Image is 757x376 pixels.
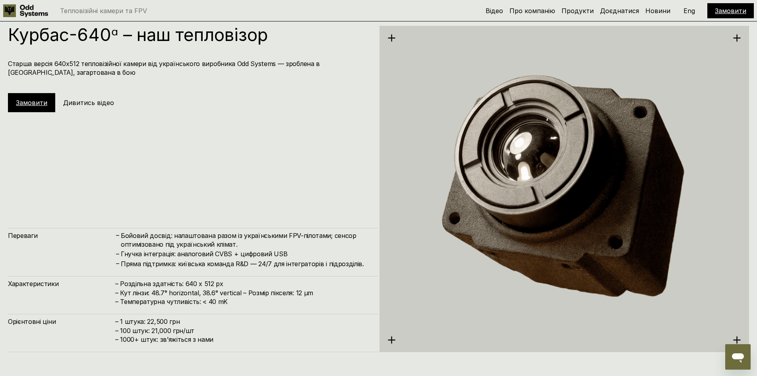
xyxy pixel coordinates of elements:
h4: Характеристики [8,279,115,288]
h4: Переваги [8,231,115,240]
a: Продукти [561,7,594,15]
a: Замовити [715,7,746,15]
h4: Бойовий досвід: налаштована разом із українськими FPV-пілотами; сенсор оптимізовано під українськ... [121,231,370,249]
h1: Курбас-640ᵅ – наш тепловізор [8,26,370,43]
a: Замовити [16,99,47,107]
h4: – [116,259,119,268]
iframe: Button to launch messaging window, conversation in progress [725,344,751,370]
h4: Пряма підтримка: київська команда R&D — 24/7 для інтеграторів і підрозділів. [121,259,370,268]
a: Про компанію [509,7,555,15]
h4: Орієнтовні ціни [8,317,115,326]
h4: Старша версія 640х512 тепловізійної камери від українського виробника Odd Systems — зроблена в [G... [8,59,370,77]
h4: – [116,231,119,240]
p: Eng [683,8,695,14]
h4: Гнучка інтеграція: аналоговий CVBS + цифровий USB [121,249,370,258]
h4: – 1 штука: 22,500 грн – 100 штук: 21,000 грн/шт [115,317,370,344]
h4: – Роздільна здатність: 640 x 512 px – Кут лінзи: 48.7° horizontal, 38.6° vertical – Розмір піксел... [115,279,370,306]
h4: – [116,249,119,258]
a: Доєднатися [600,7,639,15]
p: Тепловізійні камери та FPV [60,8,147,14]
span: – ⁠1000+ штук: звʼяжіться з нами [115,335,213,343]
a: Новини [645,7,670,15]
h5: Дивитись відео [63,98,114,107]
a: Відео [486,7,503,15]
